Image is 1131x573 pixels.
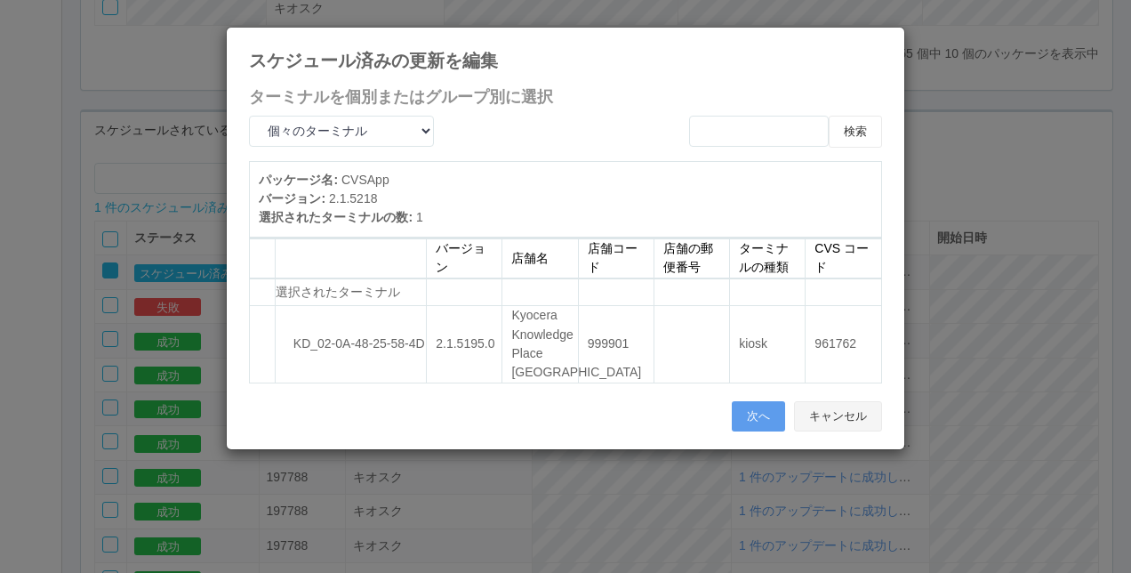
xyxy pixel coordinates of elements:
[293,336,425,351] span: KD_02-0A-48-25-58-4D
[249,51,881,70] h4: スケジュール済みの更新を編集
[259,173,341,187] strong: パッケージ名:
[730,306,806,383] td: kiosk
[730,238,806,278] td: ターミナルの種類
[806,238,881,278] td: CVS コード
[654,238,729,278] td: 店舗の郵便番号
[259,191,329,206] strong: バージョン:
[578,238,654,278] td: 店舗コード
[502,306,578,383] td: Kyocera Knowledge Place [GEOGRAPHIC_DATA]
[259,171,880,190] div: CVSApp
[427,238,502,278] td: バージョン
[259,210,416,224] strong: 選択されたターミナルの数:
[427,306,502,383] td: 2.1.5195.0
[578,306,654,383] td: 999901
[806,306,881,383] td: 961762
[502,238,578,278] td: 店舗名
[732,401,785,432] button: 次へ
[794,401,882,432] button: キャンセル
[829,116,882,148] button: 検索
[276,285,400,299] span: 選択されたターミナル
[259,190,880,208] div: 2.1.5218
[259,208,880,227] div: 1
[249,89,881,107] h4: ターミナルを個別またはグループ別に選択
